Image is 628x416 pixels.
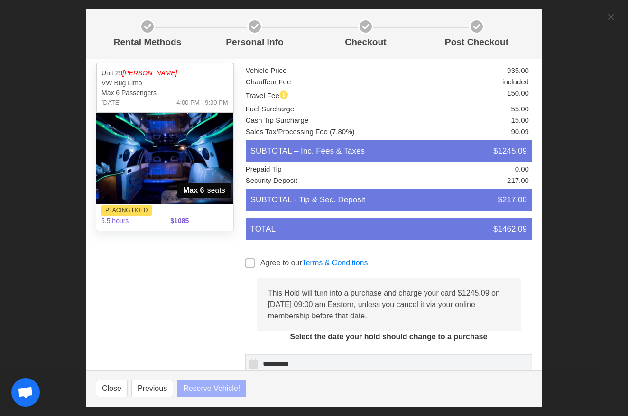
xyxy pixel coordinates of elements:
[11,378,40,407] div: Open chat
[246,88,395,101] li: Travel Fee
[177,380,246,397] button: Reserve Vehicle!
[394,175,529,187] li: 217.00
[498,194,527,206] span: $217.00
[260,257,368,269] label: Agree to our
[100,36,195,49] p: Rental Methods
[102,88,228,98] p: Max 6 Passengers
[96,113,233,204] img: 29%2002.jpg
[203,36,306,49] p: Personal Info
[246,127,395,138] li: Sales Tax/Processing Fee (7.80%)
[394,77,529,88] li: included
[246,115,395,127] li: Cash Tip Surcharge
[246,140,532,162] li: SUBTOTAL – Inc. Fees & Taxes
[246,164,395,175] li: Prepaid Tip
[246,104,395,115] li: Fuel Surcharge
[102,78,228,88] p: VW Bug Limo
[493,223,527,235] span: $1462.09
[131,380,173,397] button: Previous
[246,218,532,240] li: TOTAL
[96,380,128,397] button: Close
[95,210,165,232] span: 5.5 hours
[302,259,368,267] a: Terms & Conditions
[246,77,395,88] li: Chauffeur Fee
[246,189,532,211] li: SUBTOTAL - Tip & Sec. Deposit
[176,98,228,108] span: 4:00 PM - 9:30 PM
[425,36,528,49] p: Post Checkout
[493,145,527,157] span: $1245.09
[394,164,529,175] li: 0.00
[122,69,177,77] em: [PERSON_NAME]
[394,88,529,101] li: 150.00
[102,68,228,78] p: Unit 29
[183,383,240,394] span: Reserve Vehicle!
[394,104,529,115] li: 55.00
[177,183,231,198] span: seats
[102,98,121,108] span: [DATE]
[290,333,487,341] strong: Select the date your hold should change to a purchase
[246,175,395,187] li: Security Deposit
[183,185,204,196] strong: Max 6
[394,65,529,77] li: 935.00
[257,278,521,331] div: This Hold will turn into a purchase and charge your card $1245.09 on [DATE] 09:00 am Eastern, unl...
[246,65,395,77] li: Vehicle Price
[394,127,529,138] li: 90.09
[394,115,529,127] li: 15.00
[314,36,417,49] p: Checkout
